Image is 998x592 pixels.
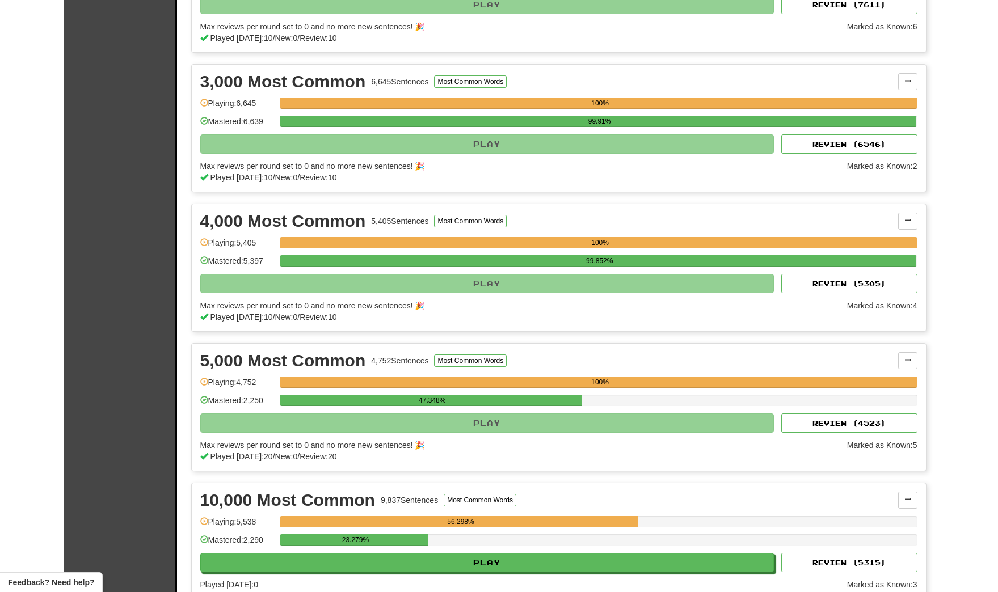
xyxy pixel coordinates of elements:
[297,173,300,182] span: /
[200,413,774,433] button: Play
[847,439,917,462] div: Marked as Known: 5
[200,534,274,553] div: Mastered: 2,290
[210,173,272,182] span: Played [DATE]: 10
[781,553,917,572] button: Review (5315)
[200,516,274,535] div: Playing: 5,538
[200,300,840,311] div: Max reviews per round set to 0 and no more new sentences! 🎉
[300,312,336,322] span: Review: 10
[273,312,275,322] span: /
[847,160,917,183] div: Marked as Known: 2
[200,553,774,572] button: Play
[200,255,274,274] div: Mastered: 5,397
[200,160,840,172] div: Max reviews per round set to 0 and no more new sentences! 🎉
[275,33,298,43] span: New: 0
[781,134,917,154] button: Review (6546)
[297,452,300,461] span: /
[200,352,366,369] div: 5,000 Most Common
[200,21,840,32] div: Max reviews per round set to 0 and no more new sentences! 🎉
[283,395,582,406] div: 47.348%
[200,73,366,90] div: 3,000 Most Common
[781,274,917,293] button: Review (5305)
[847,579,917,590] div: Marked as Known: 3
[200,580,258,589] span: Played [DATE]: 0
[297,312,300,322] span: /
[283,534,428,546] div: 23.279%
[444,494,516,506] button: Most Common Words
[300,452,336,461] span: Review: 20
[275,452,298,461] span: New: 0
[200,116,274,134] div: Mastered: 6,639
[847,21,917,44] div: Marked as Known: 6
[200,237,274,256] div: Playing: 5,405
[275,312,298,322] span: New: 0
[200,213,366,230] div: 4,000 Most Common
[273,173,275,182] span: /
[283,237,917,248] div: 100%
[283,377,917,388] div: 100%
[371,215,428,227] div: 5,405 Sentences
[434,354,507,367] button: Most Common Words
[200,98,274,116] div: Playing: 6,645
[371,355,428,366] div: 4,752 Sentences
[847,300,917,323] div: Marked as Known: 4
[200,134,774,154] button: Play
[273,452,275,461] span: /
[297,33,300,43] span: /
[381,494,438,506] div: 9,837 Sentences
[300,173,336,182] span: Review: 10
[434,75,507,88] button: Most Common Words
[210,33,272,43] span: Played [DATE]: 10
[371,76,428,87] div: 6,645 Sentences
[200,377,274,395] div: Playing: 4,752
[275,173,298,182] span: New: 0
[781,413,917,433] button: Review (4523)
[8,577,94,588] span: Open feedback widget
[283,98,917,109] div: 100%
[283,116,917,127] div: 99.91%
[210,452,272,461] span: Played [DATE]: 20
[200,274,774,293] button: Play
[273,33,275,43] span: /
[283,255,916,267] div: 99.852%
[300,33,336,43] span: Review: 10
[210,312,272,322] span: Played [DATE]: 10
[200,395,274,413] div: Mastered: 2,250
[200,439,840,451] div: Max reviews per round set to 0 and no more new sentences! 🎉
[200,492,375,509] div: 10,000 Most Common
[434,215,507,227] button: Most Common Words
[283,516,639,527] div: 56.298%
